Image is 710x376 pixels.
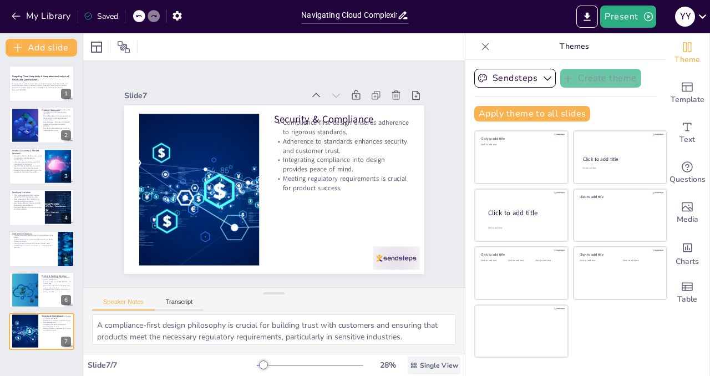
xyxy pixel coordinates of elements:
div: Click to add title [481,136,560,141]
p: Customers demand real-time alerts and compliance-first monitoring. [12,161,42,165]
p: Problem Statement [42,108,71,111]
p: Meeting regulatory requirements is crucial for product success. [272,174,408,207]
div: 6 [9,272,74,308]
button: Export to PowerPoint [576,6,598,28]
p: Integrating compliance into design provides peace of mind. [42,324,71,328]
p: This presentation explores the complexities of cloud management through the lens of FinOps and Qr... [12,83,71,89]
div: 5 [9,231,74,267]
div: Click to add body [488,227,558,230]
input: Insert title [301,7,397,23]
p: Each phase addresses customer needs for functionality and compliance. [12,202,42,206]
p: Research objectives focused on adoption barriers and defining target personas. [12,165,42,169]
div: 3 [61,171,71,181]
p: Pricing & Costing Strategy [42,275,71,278]
span: Text [679,134,695,146]
div: Click to add title [580,194,659,199]
p: Themes [494,33,654,60]
div: Click to add title [488,209,559,218]
p: Security & Compliance [279,113,415,141]
div: Slide 7 [133,75,313,104]
p: Product Discovery & Market Research [12,149,42,155]
p: Understanding competitor weaknesses is crucial for strategic planning. [12,245,55,248]
div: 2 [61,130,71,140]
p: Pricing models include base SaaS fees and success fees. [42,281,71,284]
div: Click to add title [583,156,657,162]
button: Y Y [675,6,695,28]
textarea: A compliance-first design philosophy is crucial for building trust with customers and ensuring th... [92,314,456,345]
p: Automation features are critical for scaling the FinOps platform. [12,206,42,210]
span: Position [117,40,130,54]
button: Transcript [155,298,204,311]
div: Click to add title [580,252,659,257]
div: 5 [61,254,71,264]
div: Y Y [675,7,695,27]
button: Speaker Notes [92,298,155,311]
p: The FinOps platform will provide real-time cloud spend visibility and automated savings actions. [42,115,71,121]
div: 28 % [374,360,401,370]
p: Compliance-first design ensures adherence to rigorous standards. [278,118,414,151]
div: 3 [9,148,74,185]
p: Compliance requirements are critical for enterprises using Qrest. [42,127,71,131]
strong: Navigating Cloud Complexity: A Comprehensive Analysis of FinOps and Qrest Solutions [12,75,69,82]
p: Integrating compliance into design provides peace of mind. [274,155,410,188]
div: 1 [9,65,74,102]
button: Sendsteps [474,69,556,88]
div: 7 [9,313,74,349]
span: Theme [674,54,700,66]
p: Qrest offers a per-node subscription and custom enterprise plans. [42,285,71,289]
span: Questions [670,174,706,186]
p: Competitive analysis reveals strengths and weaknesses of key players. [12,234,55,238]
div: Click to add title [481,252,560,257]
button: Add slide [6,39,77,57]
div: Change the overall theme [665,33,709,73]
p: Qrest addresses challenges in distributed systems with a unified monitoring platform. [42,121,71,127]
div: Slide 7 / 7 [88,360,257,370]
div: Add charts and graphs [665,233,709,273]
div: 4 [9,189,74,226]
button: Apply theme to all slides [474,106,590,121]
div: Add text boxes [665,113,709,153]
div: Click to add text [508,260,533,262]
div: Add images, graphics, shapes or video [665,193,709,233]
p: Qrest evolves from basic monitoring to compliance-driven integration. [12,199,42,202]
button: Present [600,6,656,28]
div: 6 [61,295,71,305]
p: Value-based pricing aligns with customer savings and ROI. [42,289,71,293]
span: Media [677,214,698,226]
button: My Library [8,7,75,25]
div: Get real-time input from your audience [665,153,709,193]
div: 2 [9,106,74,143]
div: Add ready made slides [665,73,709,113]
span: Charts [676,256,699,268]
div: Layout [88,38,105,56]
p: Evaluating pricing willingness is crucial for developing effective pricing models. [12,169,42,173]
p: Security & Compliance [42,314,71,318]
span: Table [677,293,697,306]
div: 1 [61,89,71,99]
p: Adherence to standards enhances security and customer trust. [276,137,412,170]
p: Opportunities exist for mid-market solutions and compliance-focused monitoring. [12,238,55,242]
div: Click to add text [481,260,506,262]
div: Saved [84,11,118,22]
p: Meeting regulatory requirements is crucial for product success. [42,328,71,332]
p: The FinOps roadmap includes multiple phases from MVP to enterprise scale. [12,194,42,198]
div: 4 [61,213,71,223]
button: Create theme [560,69,641,88]
p: Research methods included surveys, social forum analysis, and competitive benchmarking. [12,155,42,161]
div: Click to add text [535,260,560,262]
div: Click to add text [481,144,560,146]
div: Click to add text [582,167,656,170]
div: Click to add text [580,260,615,262]
div: Add a table [665,273,709,313]
p: Compliance-first design ensures adherence to rigorous standards. [42,316,71,319]
p: Enterprises face overspending due to lack of visibility and inefficient resource allocation. [42,109,71,115]
p: Filling gaps left by competitors enhances product value. [12,242,55,245]
p: FinOps has a structured cost model with various components. [42,277,71,281]
p: Roadmap Evolution [12,191,42,194]
p: Competitive Analysis [12,232,55,235]
div: 7 [61,337,71,347]
p: Generated with [URL] [12,89,71,91]
div: Click to add text [623,260,658,262]
p: Adherence to standards enhances security and customer trust. [42,320,71,324]
span: Template [671,94,704,106]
